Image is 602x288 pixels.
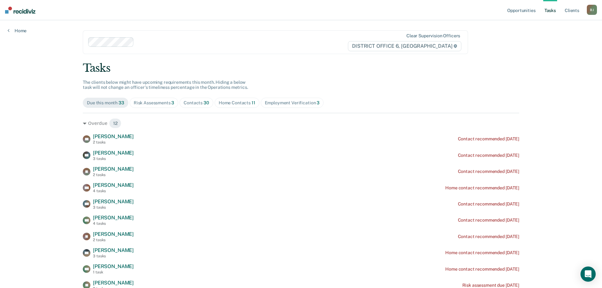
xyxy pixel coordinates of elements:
[93,182,134,188] span: [PERSON_NAME]
[93,280,134,286] span: [PERSON_NAME]
[134,100,174,106] div: Risk Assessments
[445,185,519,191] div: Home contact recommended [DATE]
[587,5,597,15] button: BJ
[265,100,320,106] div: Employment Verification
[83,62,519,75] div: Tasks
[93,150,134,156] span: [PERSON_NAME]
[204,100,209,105] span: 30
[93,189,134,193] div: 4 tasks
[93,173,134,177] div: 2 tasks
[5,7,35,14] img: Recidiviz
[587,5,597,15] div: B J
[219,100,255,106] div: Home Contacts
[93,270,134,274] div: 1 task
[93,238,134,242] div: 2 tasks
[458,169,519,174] div: Contact recommended [DATE]
[83,80,248,90] span: The clients below might have upcoming requirements this month. Hiding a below task will not chang...
[93,205,134,210] div: 3 tasks
[406,33,460,39] div: Clear supervision officers
[581,267,596,282] div: Open Intercom Messenger
[458,201,519,207] div: Contact recommended [DATE]
[445,250,519,255] div: Home contact recommended [DATE]
[348,41,461,51] span: DISTRICT OFFICE 6, [GEOGRAPHIC_DATA]
[8,28,27,34] a: Home
[93,133,134,139] span: [PERSON_NAME]
[445,267,519,272] div: Home contact recommended [DATE]
[458,218,519,223] div: Contact recommended [DATE]
[184,100,209,106] div: Contacts
[93,166,134,172] span: [PERSON_NAME]
[317,100,319,105] span: 3
[119,100,124,105] span: 33
[458,234,519,239] div: Contact recommended [DATE]
[171,100,174,105] span: 3
[93,231,134,237] span: [PERSON_NAME]
[458,136,519,142] div: Contact recommended [DATE]
[458,153,519,158] div: Contact recommended [DATE]
[93,247,134,253] span: [PERSON_NAME]
[93,199,134,205] span: [PERSON_NAME]
[83,118,519,128] div: Overdue 12
[93,215,134,221] span: [PERSON_NAME]
[93,140,134,144] div: 2 tasks
[93,263,134,269] span: [PERSON_NAME]
[252,100,255,105] span: 11
[93,254,134,258] div: 3 tasks
[93,156,134,161] div: 3 tasks
[93,221,134,226] div: 4 tasks
[87,100,124,106] div: Due this month
[462,283,519,288] div: Risk assessment due [DATE]
[109,118,122,128] span: 12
